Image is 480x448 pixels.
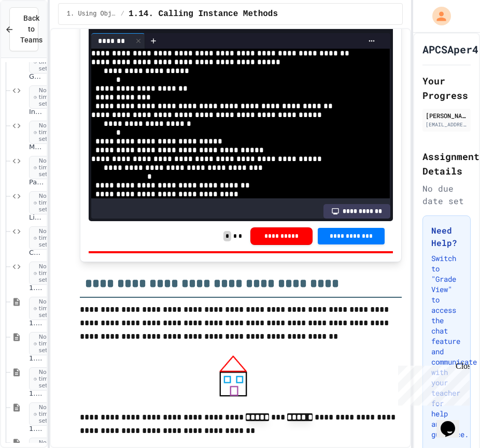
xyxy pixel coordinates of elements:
h2: Assignment Details [422,149,471,178]
span: Game Score Tracker [29,73,45,81]
span: 1.9. Method Signatures [29,284,45,293]
span: No time set [29,50,60,74]
span: Inventory Management System [29,108,45,117]
span: No time set [29,262,60,285]
span: No time set [29,367,60,391]
span: No time set [29,332,60,356]
div: No due date set [422,182,471,207]
span: 1.10. Calling Class Methods [29,319,45,328]
span: No time set [29,156,60,180]
h2: Your Progress [422,74,471,103]
span: No time set [29,191,60,215]
span: Password Validator [29,178,45,187]
span: No time set [29,121,60,144]
iframe: chat widget [436,407,470,438]
span: No time set [29,297,60,321]
span: Library Debugger Challenge [29,213,45,222]
span: Contact Card Creator [29,249,45,257]
span: No time set [29,85,60,109]
div: [EMAIL_ADDRESS][DOMAIN_NAME] [426,121,468,128]
span: 1.14. Calling Instance Methods [129,8,278,20]
iframe: chat widget [394,362,470,406]
button: Back to Teams [9,7,38,51]
div: [PERSON_NAME] [426,111,468,120]
span: / [121,10,124,18]
span: 1.12. Objects - Instances of Classes [29,389,45,398]
span: Message Formatter Fixer [29,143,45,152]
span: 1.13. Creating and Initializing Objects: Constructors [29,425,45,433]
span: 1. Using Objects and Methods [67,10,117,18]
div: My Account [421,4,454,28]
span: No time set [29,226,60,250]
span: Back to Teams [20,13,43,46]
span: No time set [29,402,60,426]
h3: Need Help? [431,224,462,249]
span: 1.11. Using the Math Class [29,354,45,363]
div: Chat with us now!Close [4,4,72,66]
p: Switch to "Grade View" to access the chat feature and communicate with your teacher for help and ... [431,253,462,440]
